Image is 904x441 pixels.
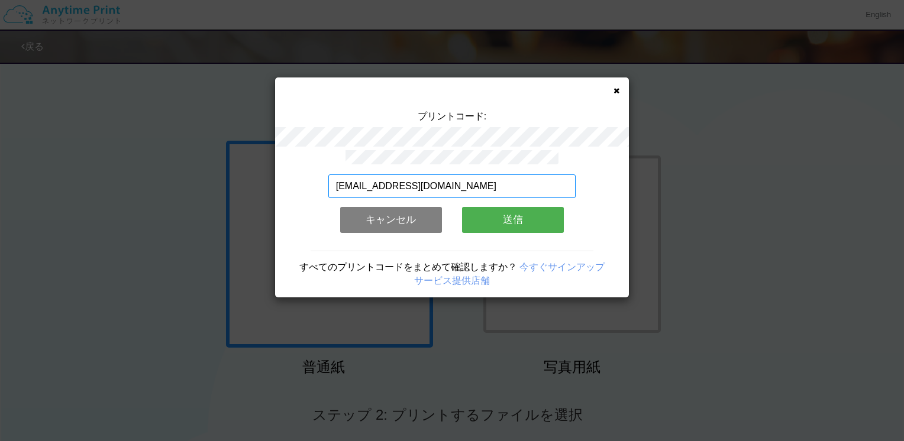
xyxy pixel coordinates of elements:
button: 送信 [462,207,564,233]
span: すべてのプリントコードをまとめて確認しますか？ [299,262,517,272]
input: メールアドレス [328,174,576,198]
button: キャンセル [340,207,442,233]
a: サービス提供店舗 [414,275,490,286]
span: プリントコード: [418,111,486,121]
a: 今すぐサインアップ [519,262,605,272]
